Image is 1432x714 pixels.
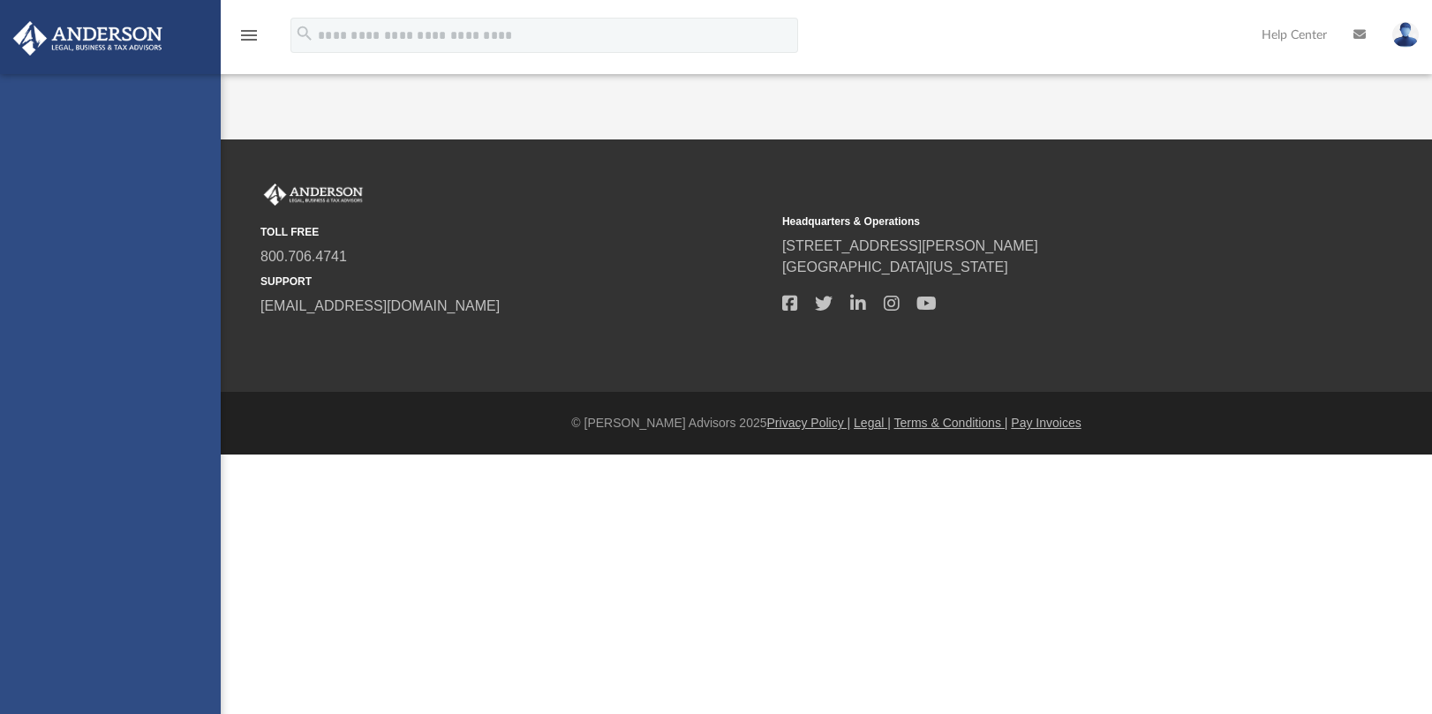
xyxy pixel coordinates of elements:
[295,24,314,43] i: search
[260,274,770,289] small: SUPPORT
[238,25,260,46] i: menu
[260,249,347,264] a: 800.706.4741
[8,21,168,56] img: Anderson Advisors Platinum Portal
[221,414,1432,432] div: © [PERSON_NAME] Advisors 2025
[1011,416,1081,430] a: Pay Invoices
[260,298,500,313] a: [EMAIL_ADDRESS][DOMAIN_NAME]
[1392,22,1419,48] img: User Pic
[854,416,891,430] a: Legal |
[260,224,770,240] small: TOLL FREE
[260,184,366,207] img: Anderson Advisors Platinum Portal
[767,416,851,430] a: Privacy Policy |
[782,214,1292,229] small: Headquarters & Operations
[238,34,260,46] a: menu
[782,238,1038,253] a: [STREET_ADDRESS][PERSON_NAME]
[782,259,1008,274] a: [GEOGRAPHIC_DATA][US_STATE]
[894,416,1008,430] a: Terms & Conditions |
